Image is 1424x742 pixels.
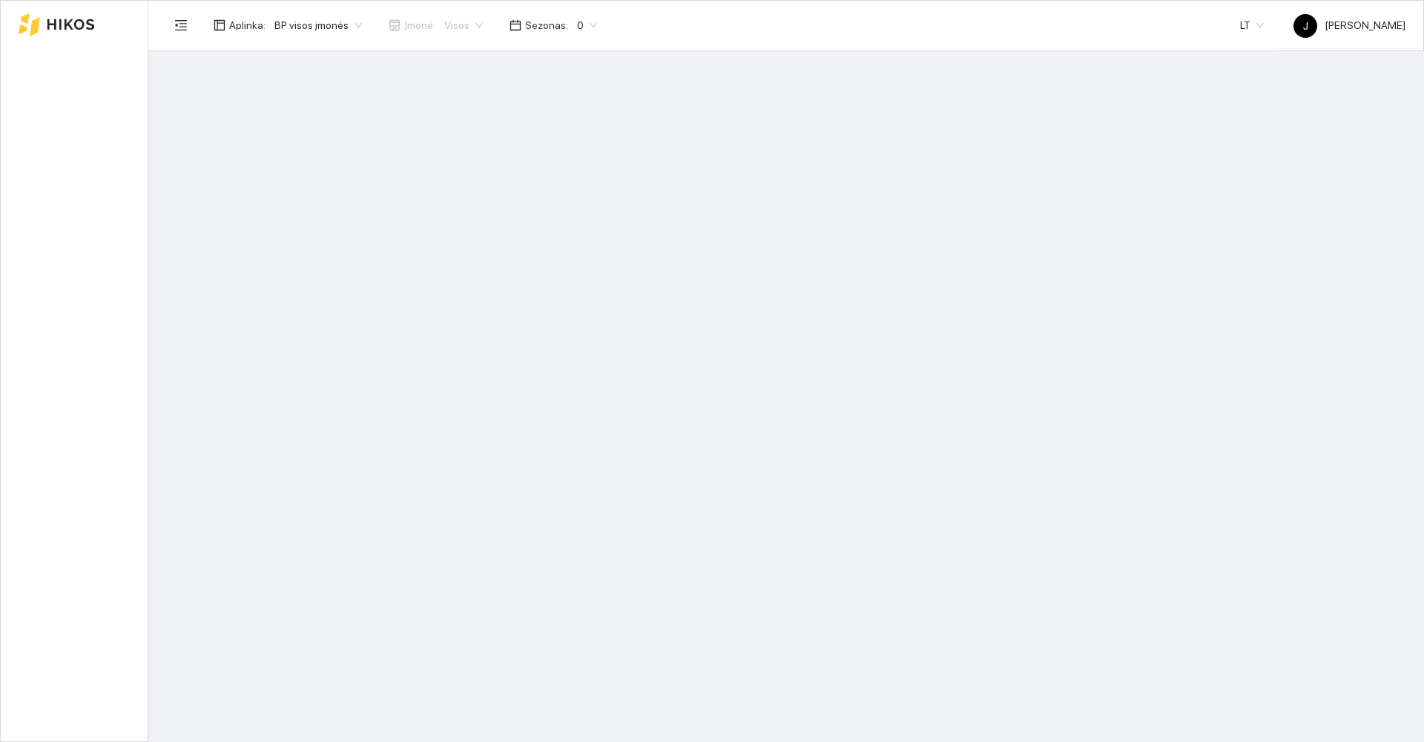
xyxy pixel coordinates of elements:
[229,17,266,33] span: Aplinka :
[166,10,196,40] button: menu-fold
[174,19,188,32] span: menu-fold
[444,14,483,36] span: Visos
[577,14,597,36] span: 0
[510,19,521,31] span: calendar
[1293,19,1405,31] span: [PERSON_NAME]
[1240,14,1264,36] span: LT
[274,14,362,36] span: BP visos įmonės
[214,19,225,31] span: layout
[389,19,400,31] span: shop
[1303,14,1308,38] span: J
[525,17,568,33] span: Sezonas :
[404,17,435,33] span: Įmonė :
